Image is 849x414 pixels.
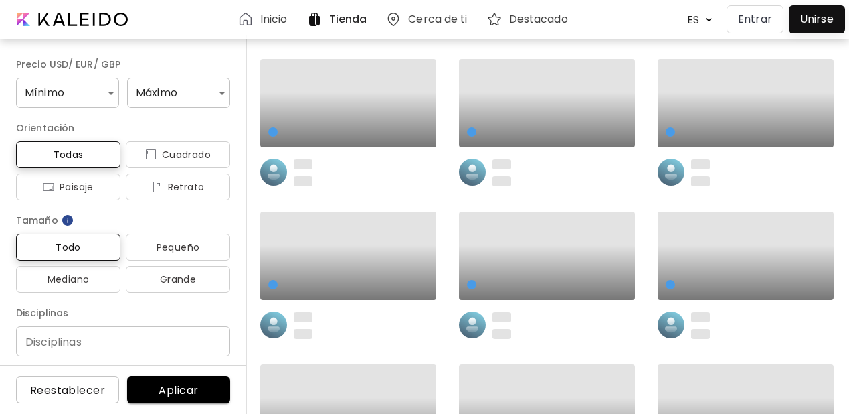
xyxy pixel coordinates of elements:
[27,239,110,255] span: Todo
[16,78,119,108] div: Mínimo
[61,214,74,227] img: info
[306,11,373,27] a: Tienda
[329,14,367,25] h6: Tienda
[127,376,230,403] button: Aplicar
[27,271,110,287] span: Mediano
[16,120,230,136] h6: Orientación
[145,149,157,160] img: icon
[27,383,108,397] span: Reestablecer
[27,147,110,163] span: Todas
[260,14,288,25] h6: Inicio
[727,5,783,33] button: Entrar
[138,383,219,397] span: Aplicar
[738,11,772,27] p: Entrar
[702,13,716,26] img: arrow down
[509,14,568,25] h6: Destacado
[126,234,230,261] button: Pequeño
[16,305,230,321] h6: Disciplinas
[136,147,219,163] span: Cuadrado
[16,376,119,403] button: Reestablecer
[680,8,702,31] div: ES
[136,239,219,255] span: Pequeño
[136,271,219,287] span: Grande
[727,5,789,33] a: Entrar
[127,78,230,108] div: Máximo
[152,182,163,192] img: icon
[126,141,230,168] button: iconCuadrado
[385,11,472,27] a: Cerca de ti
[27,179,110,195] span: Paisaje
[16,174,120,200] button: iconPaisaje
[16,141,120,168] button: Todas
[43,182,54,192] img: icon
[16,234,120,261] button: Todo
[408,14,467,25] h6: Cerca de ti
[126,174,230,200] button: iconRetrato
[16,212,230,228] h6: Tamaño
[136,179,219,195] span: Retrato
[486,11,573,27] a: Destacado
[16,56,230,72] h6: Precio USD/ EUR/ GBP
[789,5,845,33] a: Unirse
[126,266,230,293] button: Grande
[238,11,293,27] a: Inicio
[16,266,120,293] button: Mediano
